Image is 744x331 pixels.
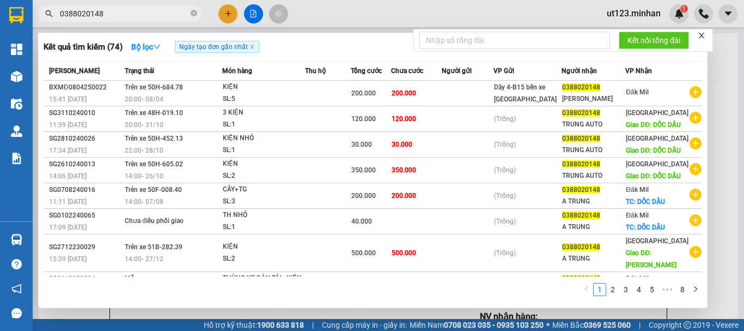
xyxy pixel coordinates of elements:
span: 200.000 [351,192,376,200]
span: 30.000 [351,141,372,148]
div: KIỆN [223,81,304,93]
span: Đăk Mil [626,186,648,194]
div: SL: 1 [223,221,304,233]
span: 20:00 - 31/10 [125,121,163,129]
span: Món hàng [222,67,252,75]
span: VP Nhận [625,67,652,75]
img: warehouse-icon [11,234,22,245]
li: Previous Page [580,283,593,296]
span: Người gửi [442,67,472,75]
span: 15:41 [DATE] [49,95,87,103]
span: (Trống) [494,192,516,200]
div: SG0102240065 [49,210,121,221]
span: 0388020148 [562,135,600,142]
span: 40.000 [351,218,372,225]
div: SL: 3 [223,196,304,208]
li: 8 [676,283,689,296]
span: VP Gửi [493,67,514,75]
div: SG0708240016 [49,184,121,196]
span: Kết nối tổng đài [627,34,680,46]
span: 500.000 [351,249,376,257]
span: 15:39 [DATE] [49,255,87,263]
span: 0388020148 [562,243,600,251]
span: Thu hộ [305,67,326,75]
span: 20:00 - 08/04 [125,95,163,103]
span: 0388020148 [562,212,600,219]
div: Chưa điều phối giao [125,215,206,227]
span: Người nhận [562,67,597,75]
span: [GEOGRAPHIC_DATA] [626,109,688,117]
span: 0388020148 [562,275,600,282]
span: Giao DĐ: DỐC DẦU [626,121,681,129]
div: A TRUNG [562,253,625,264]
span: 120.000 [351,115,376,123]
a: 2 [607,284,619,296]
span: question-circle [11,259,22,269]
span: 0388020148 [562,83,600,91]
span: plus-circle [690,112,702,124]
span: close [249,44,255,50]
span: Dãy 4-B15 bến xe [GEOGRAPHIC_DATA] [494,83,557,103]
div: TRUNG AUTO [562,145,625,156]
span: 0388020148 [562,160,600,168]
li: 1 [593,283,606,296]
div: SG2712230029 [49,242,121,253]
span: left [583,286,590,292]
span: close [698,32,705,39]
img: solution-icon [11,153,22,164]
span: 500.000 [392,249,416,257]
a: 5 [646,284,658,296]
button: left [580,283,593,296]
span: 0388020148 [562,109,600,117]
span: Trên xe 48H-019.10 [125,109,183,117]
div: TRUNG AUTO [562,170,625,182]
img: logo-vxr [9,7,23,23]
span: search [45,10,53,17]
span: 200.000 [392,192,416,200]
span: [GEOGRAPHIC_DATA] [626,237,688,245]
span: 22:00 - 28/10 [125,147,163,154]
span: Đăk Mil [626,212,648,219]
div: SG2612230004 [49,273,121,285]
input: Nhập số tổng đài [419,32,610,49]
span: 14:00 - 27/12 [125,255,163,263]
span: 350.000 [392,166,416,174]
span: plus-circle [690,137,702,149]
span: 30.000 [392,141,412,148]
span: (Trống) [494,115,516,123]
span: Ngày tạo đơn gần nhất [175,41,259,53]
span: Giao DĐ: DỐC DẦU [626,147,681,154]
div: SG2610240013 [49,159,121,170]
span: 11:11 [DATE] [49,198,87,206]
span: Đăk Mil [626,275,648,282]
span: plus-circle [690,163,702,175]
li: 5 [645,283,658,296]
strong: Hủy [125,274,138,283]
span: Giao DĐ: [PERSON_NAME] [626,249,676,269]
span: 17:09 [DATE] [49,224,87,231]
span: 0388020148 [562,186,600,194]
div: SL: 1 [223,145,304,157]
span: down [153,43,161,51]
span: 17:34 [DATE] [49,147,87,154]
div: THÙNG XE BÁN TẢI +KIỆN [223,273,304,285]
a: 3 [620,284,632,296]
h3: Kết quả tìm kiếm ( 74 ) [44,41,123,53]
span: close-circle [191,10,197,16]
span: plus-circle [690,86,702,98]
span: right [692,286,699,292]
span: Trên xe 51B-282.39 [125,243,182,251]
span: close-circle [191,9,197,19]
li: 2 [606,283,619,296]
span: Tổng cước [351,67,382,75]
span: TC: DỐC DẦU [626,198,665,206]
span: (Trống) [494,249,516,257]
div: 3 KIỆN [223,107,304,119]
span: message [11,308,22,318]
li: 3 [619,283,632,296]
div: TH NHỎ [223,209,304,221]
span: 200.000 [351,89,376,97]
div: A TRUNG [562,196,625,207]
div: SL: 5 [223,93,304,105]
span: Giao DĐ: DỐC DẦU [626,172,681,180]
